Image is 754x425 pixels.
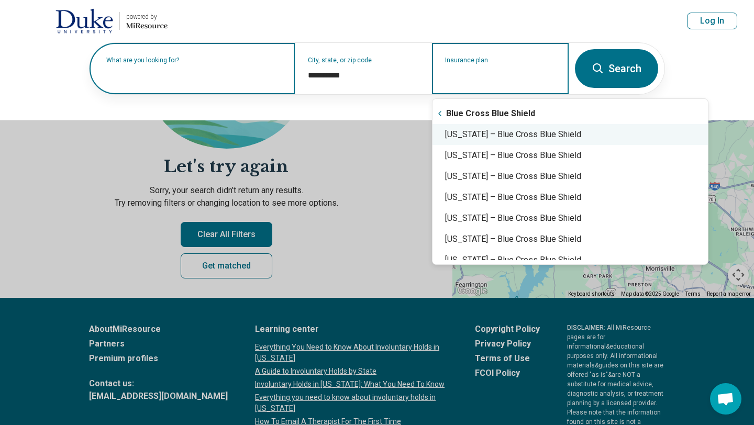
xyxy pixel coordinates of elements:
div: [US_STATE] – Blue Cross Blue Shield [433,187,708,208]
div: [US_STATE] – Blue Cross Blue Shield [433,166,708,187]
div: Blue Cross Blue Shield [433,103,708,124]
img: Duke University [56,8,113,33]
div: [US_STATE] – Blue Cross Blue Shield [433,124,708,145]
div: [US_STATE] – Blue Cross Blue Shield [433,145,708,166]
button: Log In [687,13,737,29]
button: Search [575,49,658,88]
div: [US_STATE] – Blue Cross Blue Shield [433,208,708,229]
div: Open chat [710,383,741,415]
div: [US_STATE] – Blue Cross Blue Shield [433,250,708,271]
div: Suggestions [433,103,708,260]
label: What are you looking for? [106,57,282,63]
div: powered by [126,12,168,21]
div: [US_STATE] – Blue Cross Blue Shield [433,229,708,250]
